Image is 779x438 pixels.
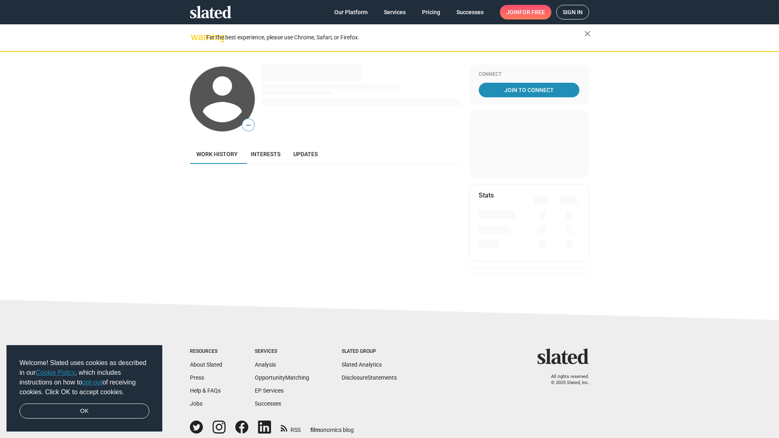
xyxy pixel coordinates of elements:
[310,427,320,433] span: film
[293,151,318,157] span: Updates
[479,83,579,97] a: Join To Connect
[255,374,309,381] a: OpportunityMatching
[422,5,440,19] span: Pricing
[242,120,254,131] span: —
[191,32,200,42] mat-icon: warning
[328,5,374,19] a: Our Platform
[190,361,222,368] a: About Slated
[287,144,324,164] a: Updates
[479,71,579,78] div: Connect
[36,369,75,376] a: Cookie Policy
[342,361,382,368] a: Slated Analytics
[479,191,494,200] mat-card-title: Stats
[583,29,592,39] mat-icon: close
[519,5,545,19] span: for free
[456,5,484,19] span: Successes
[255,361,276,368] a: Analysis
[19,358,149,397] span: Welcome! Slated uses cookies as described in our , which includes instructions on how to of recei...
[190,374,204,381] a: Press
[255,348,309,355] div: Services
[82,379,103,386] a: opt-out
[6,345,162,432] div: cookieconsent
[190,400,202,407] a: Jobs
[542,374,589,386] p: All rights reserved. © 2025 Slated, Inc.
[190,144,244,164] a: Work history
[556,5,589,19] a: Sign in
[450,5,490,19] a: Successes
[255,387,284,394] a: EP Services
[310,420,354,434] a: filmonomics blog
[377,5,412,19] a: Services
[500,5,551,19] a: Joinfor free
[342,374,397,381] a: DisclosureStatements
[563,5,583,19] span: Sign in
[506,5,545,19] span: Join
[342,348,397,355] div: Slated Group
[251,151,280,157] span: Interests
[196,151,238,157] span: Work history
[244,144,287,164] a: Interests
[190,387,221,394] a: Help & FAQs
[255,400,281,407] a: Successes
[480,83,578,97] span: Join To Connect
[190,348,222,355] div: Resources
[415,5,447,19] a: Pricing
[281,421,301,434] a: RSS
[334,5,368,19] span: Our Platform
[206,32,584,43] div: For the best experience, please use Chrome, Safari, or Firefox.
[384,5,406,19] span: Services
[19,404,149,419] a: dismiss cookie message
